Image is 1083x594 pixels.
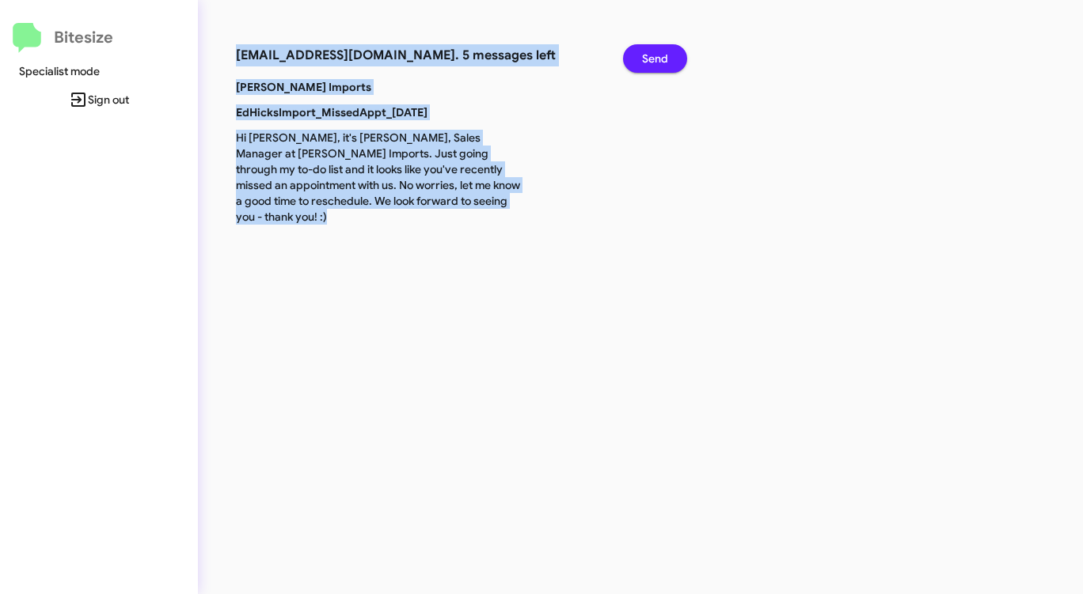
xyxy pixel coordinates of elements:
[236,105,427,119] b: EdHicksImport_MissedAppt_[DATE]
[236,44,599,66] h3: [EMAIL_ADDRESS][DOMAIN_NAME]. 5 messages left
[224,130,534,225] p: Hi [PERSON_NAME], it's [PERSON_NAME], Sales Manager at [PERSON_NAME] Imports. Just going through ...
[13,85,185,114] span: Sign out
[623,44,687,73] button: Send
[236,80,371,94] b: [PERSON_NAME] Imports
[642,44,668,73] span: Send
[13,23,113,53] a: Bitesize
